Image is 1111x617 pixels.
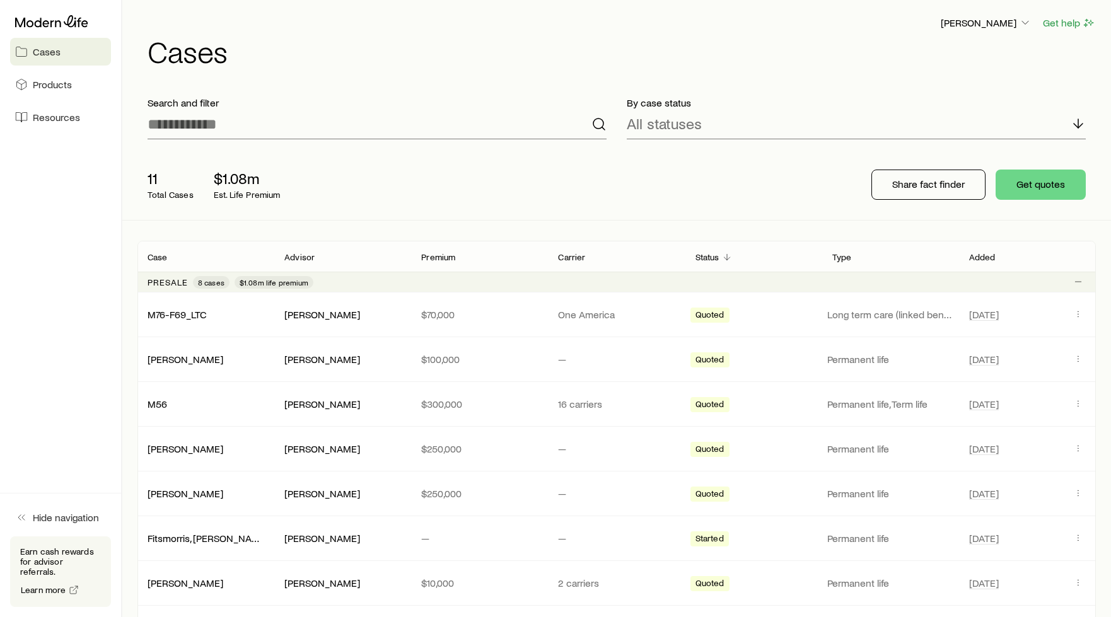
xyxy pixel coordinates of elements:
p: $100,000 [421,353,538,366]
p: Advisor [284,252,315,262]
p: $250,000 [421,487,538,500]
h1: Cases [148,36,1096,66]
span: Quoted [695,309,724,323]
div: [PERSON_NAME] [284,577,360,590]
span: Quoted [695,444,724,457]
p: Est. Life Premium [214,190,281,200]
span: [DATE] [969,442,999,455]
p: By case status [627,96,1086,109]
span: Started [695,533,724,546]
p: Added [969,252,996,262]
p: 2 carriers [558,577,675,589]
div: M76-F69_LTC [148,308,207,321]
button: [PERSON_NAME] [940,16,1032,31]
a: Resources [10,103,111,131]
p: Total Cases [148,190,194,200]
span: $1.08m life premium [240,277,308,287]
span: Products [33,78,72,91]
div: M56 [148,398,167,411]
p: $10,000 [421,577,538,589]
span: Learn more [21,585,66,594]
p: Permanent life [827,577,954,589]
div: Earn cash rewards for advisor referrals.Learn more [10,536,111,607]
p: Search and filter [148,96,607,109]
p: Carrier [558,252,585,262]
p: Permanent life, Term life [827,398,954,410]
span: Quoted [695,488,724,502]
p: — [558,487,675,500]
p: Premium [421,252,455,262]
p: All statuses [627,115,702,132]
p: $1.08m [214,170,281,187]
span: Quoted [695,399,724,412]
p: Presale [148,277,188,287]
p: One America [558,308,675,321]
p: — [558,353,675,366]
p: 11 [148,170,194,187]
div: [PERSON_NAME] [284,308,360,321]
a: [PERSON_NAME] [148,487,223,499]
div: [PERSON_NAME] [148,487,223,500]
div: [PERSON_NAME] [284,532,360,545]
a: [PERSON_NAME] [148,353,223,365]
span: [DATE] [969,353,999,366]
p: Permanent life [827,487,954,500]
span: [DATE] [969,532,999,545]
a: [PERSON_NAME] [148,577,223,589]
p: Long term care (linked benefit) [827,308,954,321]
div: [PERSON_NAME] [148,577,223,590]
p: $250,000 [421,442,538,455]
a: Fitsmorris, [PERSON_NAME] [148,532,269,544]
div: [PERSON_NAME] [284,353,360,366]
p: Case [148,252,168,262]
p: Type [832,252,852,262]
span: Cases [33,45,61,58]
span: 8 cases [198,277,224,287]
p: — [558,442,675,455]
a: [PERSON_NAME] [148,442,223,454]
p: Share fact finder [892,178,965,190]
p: Permanent life [827,532,954,545]
p: 16 carriers [558,398,675,410]
span: [DATE] [969,487,999,500]
span: [DATE] [969,398,999,410]
span: [DATE] [969,308,999,321]
span: Hide navigation [33,511,99,524]
p: [PERSON_NAME] [941,16,1032,29]
span: Quoted [695,578,724,591]
div: Fitsmorris, [PERSON_NAME] [148,532,264,545]
p: — [558,532,675,545]
button: Share fact finder [871,170,986,200]
a: M76-F69_LTC [148,308,207,320]
div: [PERSON_NAME] [284,442,360,456]
button: Get help [1042,16,1096,30]
p: $300,000 [421,398,538,410]
p: Permanent life [827,353,954,366]
a: Cases [10,38,111,66]
button: Get quotes [996,170,1086,200]
a: M56 [148,398,167,410]
div: [PERSON_NAME] [284,398,360,411]
div: [PERSON_NAME] [284,487,360,500]
div: [PERSON_NAME] [148,353,223,366]
p: Earn cash rewards for advisor referrals. [20,546,101,577]
span: Resources [33,111,80,124]
span: [DATE] [969,577,999,589]
p: Permanent life [827,442,954,455]
button: Hide navigation [10,504,111,531]
p: $70,000 [421,308,538,321]
div: [PERSON_NAME] [148,442,223,456]
p: — [421,532,538,545]
a: Products [10,71,111,98]
p: Status [695,252,719,262]
span: Quoted [695,354,724,367]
